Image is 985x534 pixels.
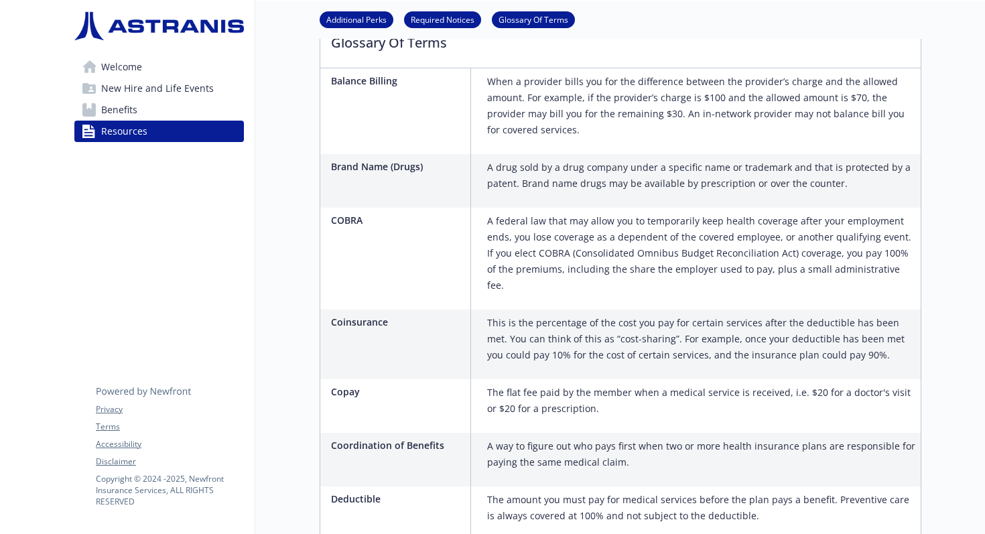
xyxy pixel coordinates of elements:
[101,56,142,78] span: Welcome
[404,13,481,25] a: Required Notices
[74,99,244,121] a: Benefits
[487,385,915,417] p: The flat fee paid by the member when a medical service is received, i.e. $20 for a doctor's visit...
[492,13,575,25] a: Glossary Of Terms
[96,456,243,468] a: Disclaimer
[101,78,214,99] span: New Hire and Life Events
[74,78,244,99] a: New Hire and Life Events
[487,213,915,293] p: A federal law that may allow you to temporarily keep health coverage after your employment ends, ...
[96,438,243,450] a: Accessibility
[487,438,915,470] p: A way to figure out who pays first when two or more health insurance plans are responsible for pa...
[331,315,465,329] p: Coinsurance
[487,315,915,363] p: This is the percentage of the cost you pay for certain services after the deductible has been met...
[74,121,244,142] a: Resources
[96,403,243,415] a: Privacy
[331,213,465,227] p: COBRA
[331,74,465,88] p: Balance Billing
[74,56,244,78] a: Welcome
[331,492,465,506] p: Deductible
[101,121,147,142] span: Resources
[96,421,243,433] a: Terms
[487,74,915,138] p: When a provider bills you for the difference between the provider’s charge and the allowed amount...
[320,13,393,25] a: Additional Perks
[101,99,137,121] span: Benefits
[487,492,915,524] p: The amount you must pay for medical services before the plan pays a benefit. Preventive care is a...
[331,438,465,452] p: Coordination of Benefits
[331,385,465,399] p: Copay
[96,473,243,507] p: Copyright © 2024 - 2025 , Newfront Insurance Services, ALL RIGHTS RESERVED
[487,159,915,192] p: A drug sold by a drug company under a specific name or trademark and that is protected by a paten...
[331,159,465,174] p: Brand Name (Drugs)
[320,14,921,64] p: Glossary Of Terms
